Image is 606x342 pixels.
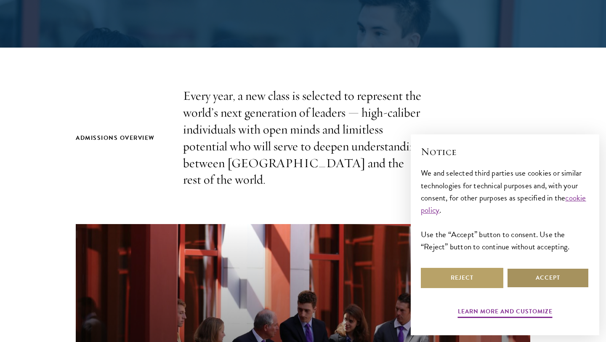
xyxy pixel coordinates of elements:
[421,192,586,216] a: cookie policy
[458,306,553,319] button: Learn more and customize
[421,144,589,159] h2: Notice
[421,167,589,252] div: We and selected third parties use cookies or similar technologies for technical purposes and, wit...
[183,88,423,188] p: Every year, a new class is selected to represent the world’s next generation of leaders — high-ca...
[507,268,589,288] button: Accept
[76,133,166,143] h2: Admissions Overview
[421,268,503,288] button: Reject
